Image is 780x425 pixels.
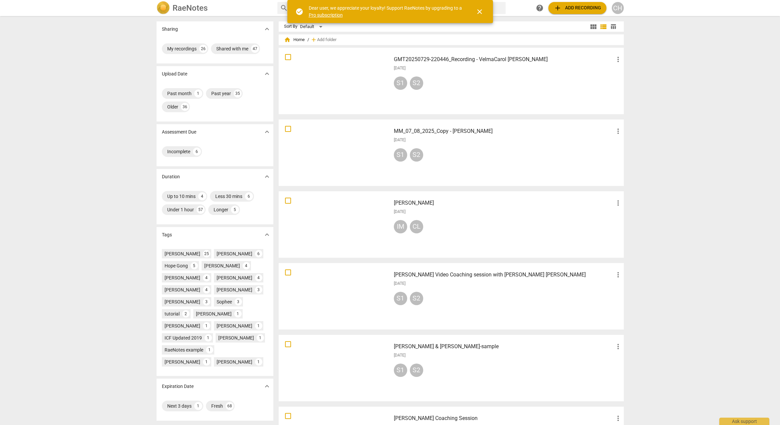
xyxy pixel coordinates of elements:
[719,418,769,425] div: Ask support
[394,281,406,286] span: [DATE]
[614,199,622,207] span: more_vert
[167,403,192,409] div: Next 3 days
[263,128,271,136] span: expand_more
[165,298,200,305] div: [PERSON_NAME]
[217,323,252,329] div: [PERSON_NAME]
[281,265,621,327] a: [PERSON_NAME] Video Coaching session with [PERSON_NAME] [PERSON_NAME][DATE]S1S2
[281,122,621,184] a: MM_07_08_2025_Copy - [PERSON_NAME][DATE]S1S2
[255,358,262,366] div: 1
[194,402,202,410] div: 1
[167,103,178,110] div: Older
[165,274,200,281] div: [PERSON_NAME]
[608,22,618,32] button: Table view
[181,103,189,111] div: 36
[203,298,210,305] div: 3
[255,274,262,281] div: 4
[394,271,614,279] h3: Louise Hansell Video Coaching session with Ana Maria McCombs
[255,286,262,293] div: 3
[167,45,197,52] div: My recordings
[309,12,343,18] a: Pro subscription
[206,346,213,354] div: 1
[263,382,271,390] span: expand_more
[199,45,207,53] div: 26
[262,381,272,391] button: Show more
[157,1,170,15] img: Logo
[610,23,616,30] span: table_chart
[203,322,210,330] div: 1
[284,24,297,29] div: Sort By
[394,414,614,422] h3: Lena DiGenti Coaching Session
[165,262,188,269] div: Hope Gong
[226,402,234,410] div: 68
[263,70,271,78] span: expand_more
[257,334,264,342] div: 1
[203,286,210,293] div: 4
[211,90,231,97] div: Past year
[255,250,262,257] div: 6
[182,310,190,317] div: 2
[165,347,203,353] div: RaeNotes example
[214,206,228,213] div: Longer
[162,173,180,180] p: Duration
[231,206,239,214] div: 5
[263,25,271,33] span: expand_more
[317,37,336,42] span: Add folder
[534,2,546,14] a: Help
[217,250,252,257] div: [PERSON_NAME]
[394,148,407,162] div: S1
[307,37,309,42] span: /
[173,3,208,13] h2: RaeNotes
[394,76,407,90] div: S1
[262,24,272,34] button: Show more
[251,45,259,53] div: 47
[281,194,621,255] a: [PERSON_NAME][DATE]IMCL
[203,274,210,281] div: 4
[394,55,614,63] h3: GMT20250729-220446_Recording - VelmaCarol Farr
[598,22,608,32] button: List view
[162,231,172,238] p: Tags
[284,36,291,43] span: home
[162,70,187,77] p: Upload Date
[554,4,562,12] span: add
[205,334,212,342] div: 1
[599,23,607,31] span: view_list
[191,262,198,269] div: 5
[218,335,254,341] div: [PERSON_NAME]
[217,274,252,281] div: [PERSON_NAME]
[394,65,406,71] span: [DATE]
[196,310,232,317] div: [PERSON_NAME]
[394,364,407,377] div: S1
[614,271,622,279] span: more_vert
[167,148,190,155] div: Incomplete
[203,358,210,366] div: 1
[217,359,252,365] div: [PERSON_NAME]
[193,148,201,156] div: 6
[410,364,423,377] div: S2
[310,36,317,43] span: add
[255,322,262,330] div: 1
[281,337,621,399] a: [PERSON_NAME] & [PERSON_NAME]-sample[DATE]S1S2
[280,4,288,12] span: search
[263,173,271,181] span: expand_more
[234,89,242,97] div: 35
[194,89,202,97] div: 1
[235,298,242,305] div: 3
[204,262,240,269] div: [PERSON_NAME]
[614,55,622,63] span: more_vert
[167,206,194,213] div: Under 1 hour
[281,50,621,112] a: GMT20250729-220446_Recording - VelmaCarol [PERSON_NAME][DATE]S1S2
[394,137,406,143] span: [DATE]
[394,127,614,135] h3: MM_07_08_2025_Copy - Dan Murphy
[243,262,250,269] div: 4
[217,286,252,293] div: [PERSON_NAME]
[198,192,206,200] div: 4
[216,45,248,52] div: Shared with me
[165,359,200,365] div: [PERSON_NAME]
[165,335,202,341] div: ICF Updated 2019
[211,403,223,409] div: Fresh
[262,127,272,137] button: Show more
[167,90,192,97] div: Past month
[394,220,407,233] div: IM
[410,148,423,162] div: S2
[157,1,272,15] a: LogoRaeNotes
